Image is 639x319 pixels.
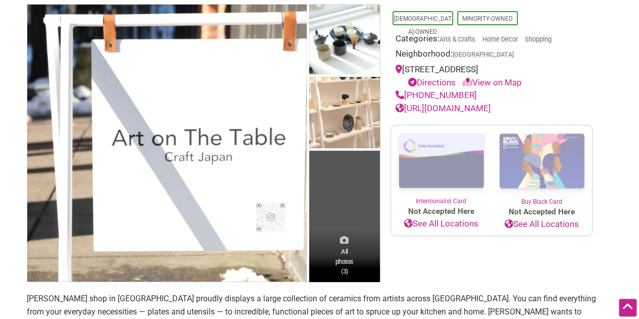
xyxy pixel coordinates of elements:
[396,103,491,113] a: [URL][DOMAIN_NAME]
[309,5,380,77] img: Art on The Table
[396,48,587,63] div: Neighborhood:
[439,35,475,43] a: Arts & Crafts
[396,32,587,48] div: Categories:
[491,218,592,231] a: See All Locations
[396,90,477,100] a: [PHONE_NUMBER]
[391,217,491,231] a: See All Locations
[391,206,491,217] span: Not Accepted Here
[408,77,456,87] a: Directions
[491,206,592,218] span: Not Accepted Here
[396,63,587,89] div: [STREET_ADDRESS]
[394,15,452,35] a: [DEMOGRAPHIC_DATA]-Owned
[491,125,592,206] a: Buy Black Card
[391,125,491,206] a: Intentionalist Card
[27,5,307,282] img: Art on The Table
[391,125,491,197] img: Intentionalist Card
[462,15,513,22] a: Minority-Owned
[619,299,636,316] div: Scroll Back to Top
[491,125,592,197] img: Buy Black Card
[525,35,552,43] a: Shopping
[463,77,522,87] a: View on Map
[453,52,514,58] span: [GEOGRAPHIC_DATA]
[309,77,380,151] img: Art on The Table
[482,35,518,43] a: Home Decor
[335,247,354,276] span: All photos (3)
